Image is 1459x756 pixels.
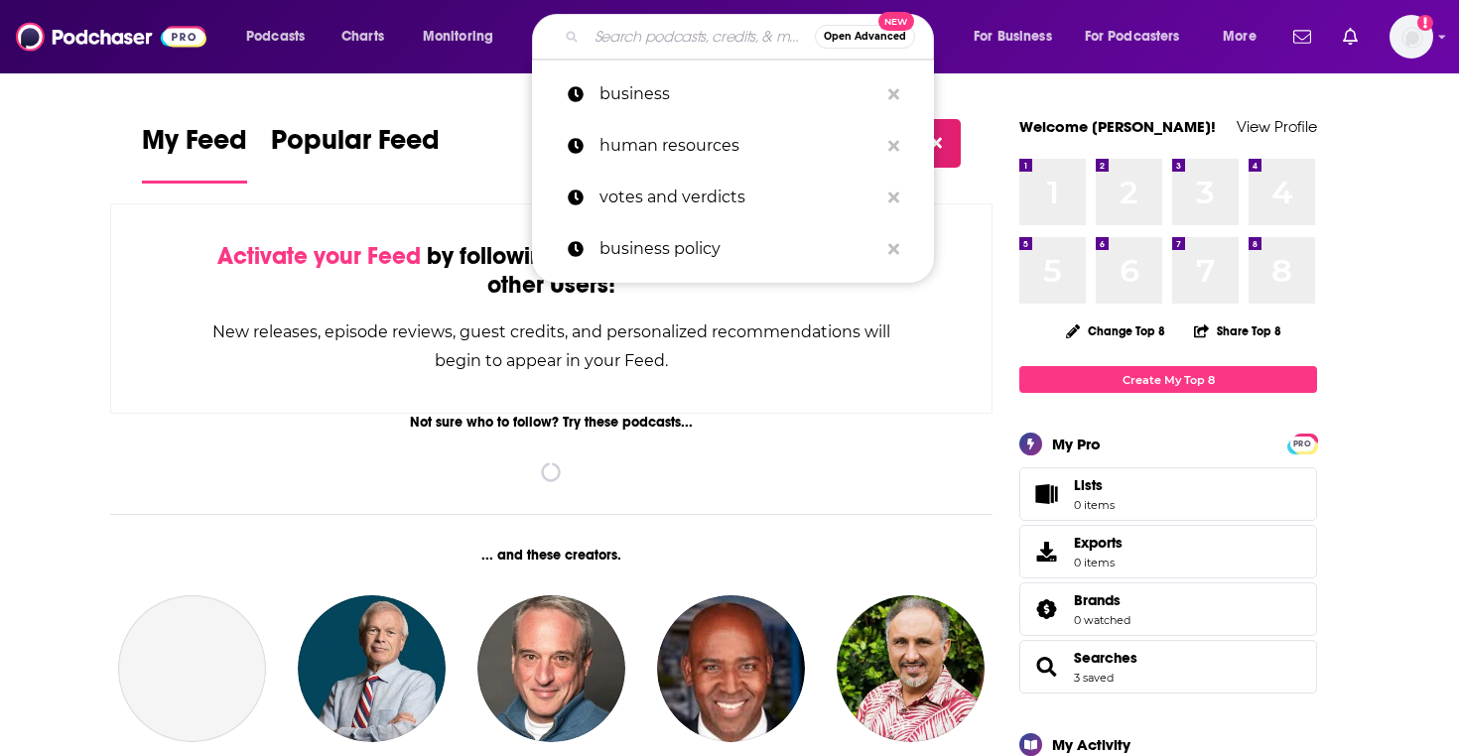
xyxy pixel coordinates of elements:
[532,223,934,275] a: business policy
[16,18,206,56] img: Podchaser - Follow, Share and Rate Podcasts
[271,123,440,169] span: Popular Feed
[142,123,247,184] a: My Feed
[1074,591,1130,609] a: Brands
[1074,556,1123,569] span: 0 items
[1026,538,1066,566] span: Exports
[1074,613,1130,627] a: 0 watched
[1290,437,1314,451] span: PRO
[1074,591,1121,609] span: Brands
[1052,735,1130,754] div: My Activity
[1074,649,1137,667] a: Searches
[1074,498,1115,512] span: 0 items
[587,21,815,53] input: Search podcasts, credits, & more...
[271,123,440,184] a: Popular Feed
[1026,653,1066,681] a: Searches
[1390,15,1433,59] img: User Profile
[1290,436,1314,450] a: PRO
[118,595,265,742] a: Zac Blackerby
[1019,525,1317,578] a: Exports
[1390,15,1433,59] span: Logged in as thomaskoenig
[1054,318,1177,343] button: Change Top 8
[824,32,906,42] span: Open Advanced
[599,68,878,120] p: business
[1074,534,1123,552] span: Exports
[329,21,396,53] a: Charts
[142,123,247,169] span: My Feed
[815,25,915,49] button: Open AdvancedNew
[1335,20,1366,54] a: Show notifications dropdown
[1019,117,1216,136] a: Welcome [PERSON_NAME]!
[1285,20,1319,54] a: Show notifications dropdown
[532,120,934,172] a: human resources
[1209,21,1281,53] button: open menu
[1223,23,1257,51] span: More
[409,21,519,53] button: open menu
[1026,480,1066,508] span: Lists
[599,120,878,172] p: human resources
[210,242,892,300] div: by following Podcasts, Creators, Lists, and other Users!
[837,595,984,742] img: J.D. Farag
[232,21,331,53] button: open menu
[110,547,993,564] div: ... and these creators.
[1074,476,1115,494] span: Lists
[1019,582,1317,636] span: Brands
[1019,640,1317,693] span: Searches
[217,241,421,271] span: Activate your Feed
[1390,15,1433,59] button: Show profile menu
[110,414,993,431] div: Not sure who to follow? Try these podcasts...
[1019,366,1317,393] a: Create My Top 8
[1072,21,1209,53] button: open menu
[1193,312,1282,350] button: Share Top 8
[210,317,892,375] div: New releases, episode reviews, guest credits, and personalized recommendations will begin to appe...
[341,23,384,51] span: Charts
[246,23,305,51] span: Podcasts
[1026,595,1066,623] a: Brands
[298,595,445,742] img: Howie Carr
[1019,467,1317,521] a: Lists
[1417,15,1433,31] svg: Add a profile image
[599,223,878,275] p: business policy
[423,23,493,51] span: Monitoring
[1237,117,1317,136] a: View Profile
[477,595,624,742] img: Dan Bernstein
[532,172,934,223] a: votes and verdicts
[974,23,1052,51] span: For Business
[960,21,1077,53] button: open menu
[599,172,878,223] p: votes and verdicts
[1085,23,1180,51] span: For Podcasters
[1074,476,1103,494] span: Lists
[551,14,953,60] div: Search podcasts, credits, & more...
[1074,671,1114,685] a: 3 saved
[657,595,804,742] img: Marshall Harris
[878,12,914,31] span: New
[532,68,934,120] a: business
[1052,435,1101,453] div: My Pro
